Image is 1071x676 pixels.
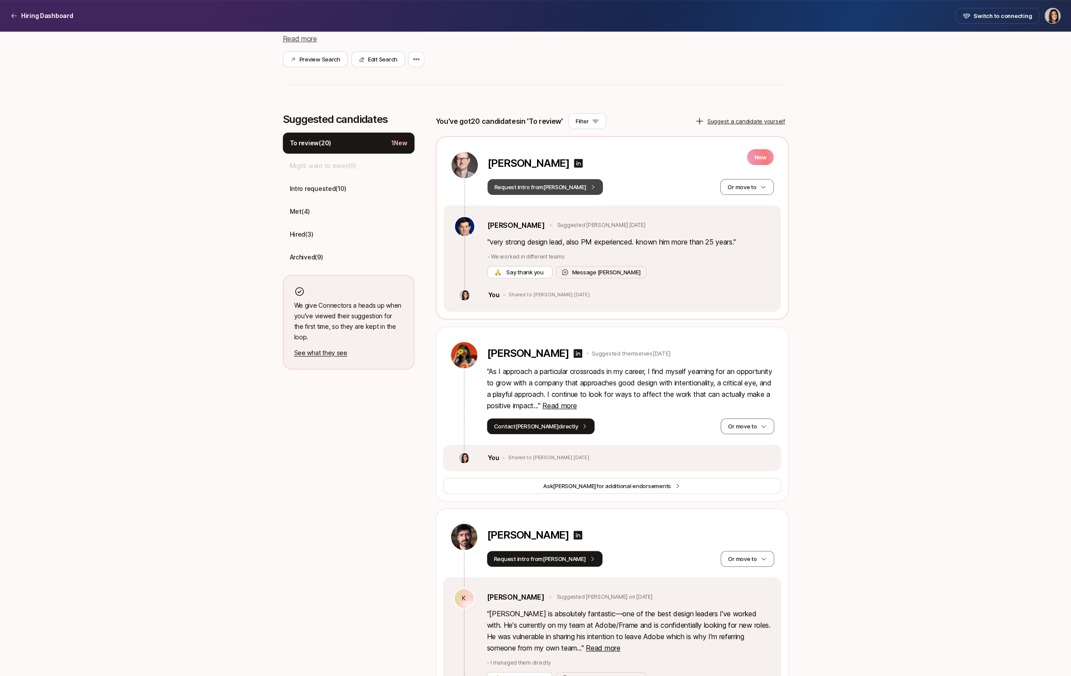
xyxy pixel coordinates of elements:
[568,113,606,129] button: Filter
[443,478,781,494] button: Ask[PERSON_NAME]for additional endorsements
[487,253,770,261] p: - We worked in different teams
[956,8,1039,24] button: Switch to connecting
[487,551,603,567] button: Request intro from[PERSON_NAME]
[283,113,415,126] p: Suggested candidates
[721,418,774,434] button: Or move to
[451,524,477,550] img: 5c4db56a_281f_4b9d_bd32_52d701cf8d02.jpg
[462,593,466,604] p: K
[290,229,314,240] p: Hired ( 3 )
[451,152,478,178] img: 38265413_5a66_4abc_b3e5_8d96d609e730.jpg
[290,161,356,171] p: Might want to meet ( 0 )
[283,51,348,67] button: Preview Search
[455,217,474,236] img: ACg8ocID61EeImf-rSe600XU3FvR_PMxysu5FXBpP-R3D0pyaH3u7LjRgQ=s160-c
[747,149,773,165] p: New
[487,418,595,434] button: Contact[PERSON_NAME]directly
[459,290,470,300] img: 71d7b91d_d7cb_43b4_a7ea_a9b2f2cc6e03.jpg
[720,179,773,195] button: Or move to
[487,266,552,278] button: 🙏 Say thank you
[553,482,596,489] span: [PERSON_NAME]
[487,366,774,411] p: " As I approach a particular crossroads in my career, I find myself yearning for an opportunity t...
[543,482,671,490] span: Ask for additional endorsements
[542,401,577,410] span: Read more
[290,206,310,217] p: Met ( 4 )
[487,219,545,231] a: [PERSON_NAME]
[459,453,469,463] img: 71d7b91d_d7cb_43b4_a7ea_a9b2f2cc6e03.jpg
[508,455,589,461] p: Shared to [PERSON_NAME] [DATE]
[487,179,603,195] button: Request intro from[PERSON_NAME]
[1045,8,1060,24] button: Eleanor Morgan
[707,117,785,126] p: Suggest a candidate yourself
[290,183,346,194] p: Intro requested ( 10 )
[556,266,647,278] button: Message [PERSON_NAME]
[451,342,477,368] img: 62f79c50_87df_43b4_9ac9_4c7e0818851a.jpg
[283,34,317,43] span: Read more
[586,644,620,652] span: Read more
[487,236,770,248] p: " very strong design lead, also PM experienced. known him more than 25 years. "
[974,11,1032,20] span: Switch to connecting
[391,138,407,148] p: 1 New
[21,11,73,21] p: Hiring Dashboard
[505,268,545,277] span: Say thank you
[488,290,500,300] p: You
[487,347,569,360] p: [PERSON_NAME]
[290,252,323,262] p: Archived ( 9 )
[290,138,331,148] p: To review ( 20 )
[494,268,501,277] span: 🙏
[294,348,403,358] p: See what they see
[487,659,771,667] p: - I managed them directly
[487,529,569,541] p: [PERSON_NAME]
[487,608,771,654] p: " [PERSON_NAME] is absolutely fantastic—one of the best design leaders I've worked with. He's cur...
[557,221,645,229] p: Suggested [PERSON_NAME] [DATE]
[488,453,499,463] p: You
[294,300,403,342] p: We give Connectors a heads up when you've viewed their suggestion for the first time, so they are...
[508,292,590,298] p: Shared to [PERSON_NAME] [DATE]
[556,593,652,601] p: Suggested [PERSON_NAME] on [DATE]
[487,591,545,603] a: [PERSON_NAME]
[721,551,774,567] button: Or move to
[592,349,670,358] p: Suggested themselves [DATE]
[436,115,563,127] p: You've got 20 candidates in 'To review'
[351,51,405,67] button: Edit Search
[487,157,570,169] p: [PERSON_NAME]
[1045,8,1060,23] img: Eleanor Morgan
